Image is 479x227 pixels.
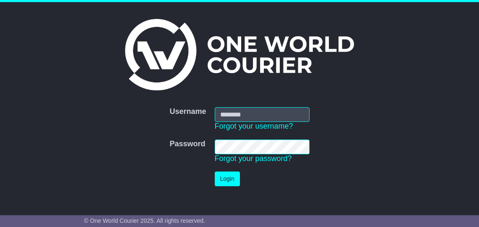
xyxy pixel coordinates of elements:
[84,217,205,224] span: © One World Courier 2025. All rights reserved.
[169,140,205,149] label: Password
[125,19,354,90] img: One World
[215,172,240,186] button: Login
[169,107,206,116] label: Username
[215,154,292,163] a: Forgot your password?
[215,122,293,130] a: Forgot your username?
